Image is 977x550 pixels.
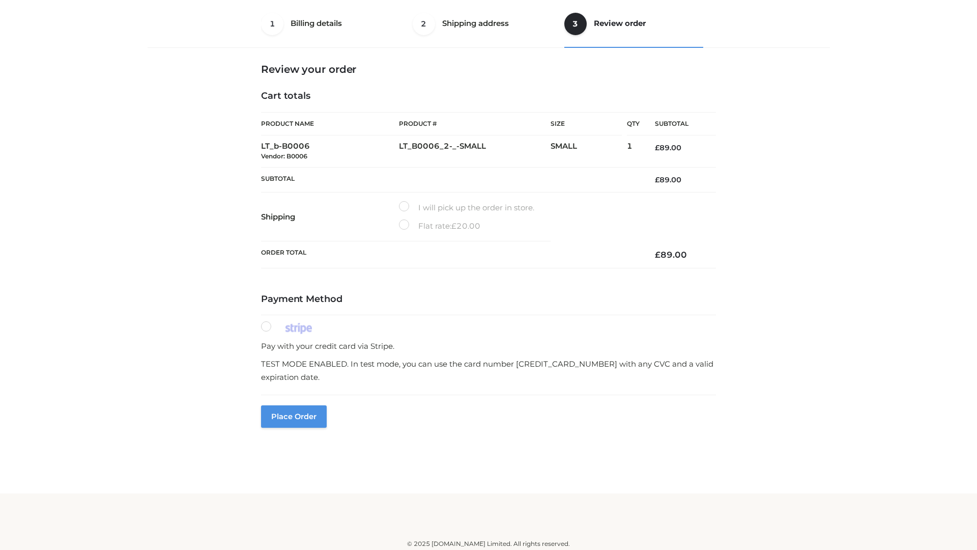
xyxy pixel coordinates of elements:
td: SMALL [551,135,627,168]
bdi: 89.00 [655,250,687,260]
bdi: 89.00 [655,175,681,184]
h4: Payment Method [261,294,716,305]
th: Product # [399,112,551,135]
bdi: 89.00 [655,143,681,152]
th: Subtotal [261,167,640,192]
td: LT_b-B0006 [261,135,399,168]
th: Order Total [261,241,640,268]
th: Size [551,113,622,135]
label: Flat rate: [399,219,480,233]
small: Vendor: B0006 [261,152,307,160]
th: Subtotal [640,113,716,135]
th: Qty [627,112,640,135]
p: TEST MODE ENABLED. In test mode, you can use the card number [CREDIT_CARD_NUMBER] with any CVC an... [261,358,716,383]
div: © 2025 [DOMAIN_NAME] Limited. All rights reserved. [151,539,826,549]
p: Pay with your credit card via Stripe. [261,340,716,353]
h3: Review your order [261,63,716,75]
button: Place order [261,405,327,428]
td: 1 [627,135,640,168]
th: Shipping [261,193,399,241]
bdi: 20.00 [451,221,480,231]
th: Product Name [261,112,399,135]
span: £ [451,221,456,231]
span: £ [655,250,660,260]
span: £ [655,143,659,152]
label: I will pick up the order in store. [399,201,534,214]
h4: Cart totals [261,91,716,102]
span: £ [655,175,659,184]
td: LT_B0006_2-_-SMALL [399,135,551,168]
